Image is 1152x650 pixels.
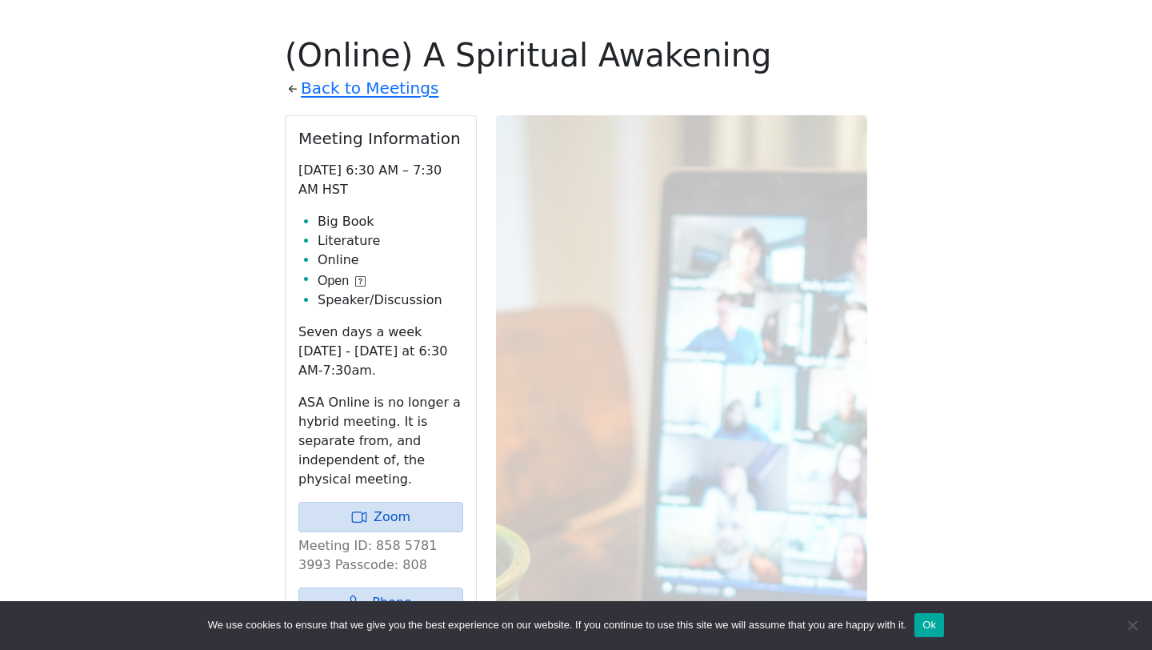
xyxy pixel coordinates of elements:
[318,291,463,310] li: Speaker/Discussion
[318,251,463,270] li: Online
[298,393,463,489] p: ASA Online is no longer a hybrid meeting. It is separate from, and independent of, the physical m...
[318,271,366,291] button: Open
[318,231,463,251] li: Literature
[914,613,944,637] button: Ok
[298,129,463,148] h2: Meeting Information
[298,588,463,618] a: Phone
[208,617,906,633] span: We use cookies to ensure that we give you the best experience on our website. If you continue to ...
[298,502,463,532] a: Zoom
[318,212,463,231] li: Big Book
[298,161,463,199] p: [DATE] 6:30 AM – 7:30 AM HST
[301,74,438,102] a: Back to Meetings
[298,536,463,575] p: Meeting ID: 858 5781 3993 Passcode: 808
[298,323,463,380] p: Seven days a week [DATE] - [DATE] at 6:30 AM-7:30am.
[1124,617,1140,633] span: No
[318,271,349,291] span: Open
[285,36,867,74] h1: (Online) A Spiritual Awakening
